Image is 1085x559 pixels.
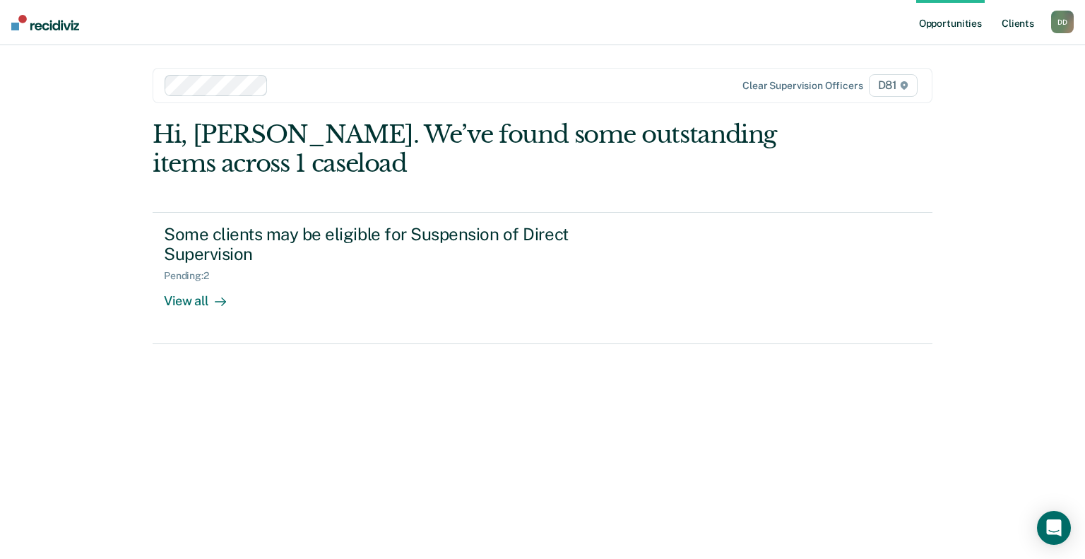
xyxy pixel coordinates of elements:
[164,224,660,265] div: Some clients may be eligible for Suspension of Direct Supervision
[869,74,918,97] span: D81
[1051,11,1074,33] div: D D
[164,270,220,282] div: Pending : 2
[153,212,932,344] a: Some clients may be eligible for Suspension of Direct SupervisionPending:2View all
[1037,511,1071,545] div: Open Intercom Messenger
[1051,11,1074,33] button: DD
[742,80,862,92] div: Clear supervision officers
[11,15,79,30] img: Recidiviz
[153,120,776,178] div: Hi, [PERSON_NAME]. We’ve found some outstanding items across 1 caseload
[164,282,243,310] div: View all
